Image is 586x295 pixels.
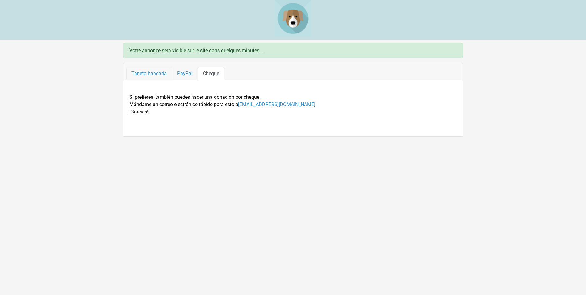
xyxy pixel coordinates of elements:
p: Si prefieres, también puedes hacer una donación por cheque. Mándame un correo electrónico rápido ... [129,94,457,116]
a: [EMAIL_ADDRESS][DOMAIN_NAME] [238,102,315,107]
a: Tarjeta bancaria [126,67,172,80]
a: PayPal [172,67,198,80]
a: Cheque [198,67,224,80]
div: Votre annonce sera visible sur le site dans quelques minutes... [123,43,463,58]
